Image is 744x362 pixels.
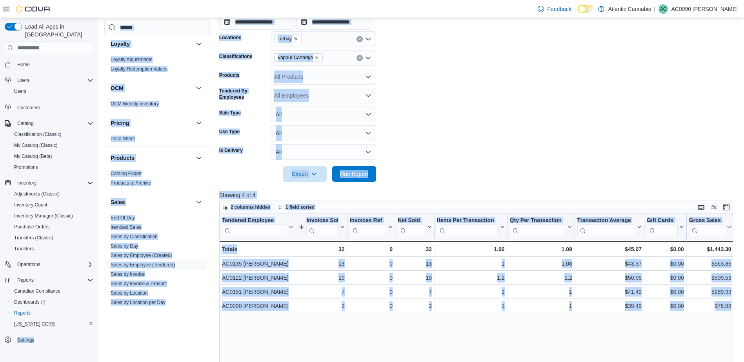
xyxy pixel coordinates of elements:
div: Totals [222,244,293,254]
div: Invoices Ref [349,217,386,237]
span: Users [14,88,26,94]
button: Clear input [357,55,363,61]
label: Locations [219,34,242,41]
button: Transfers (Classic) [8,232,96,243]
a: OCM Weekly Inventory [111,101,159,107]
button: Export [283,166,327,182]
div: Transaction Average [577,217,635,224]
div: 1.08 [509,259,572,268]
button: All [271,107,376,122]
p: Atlantic Cannabis [608,4,651,14]
div: $39.49 [577,301,642,311]
button: All [271,125,376,141]
div: $509.53 [689,273,731,282]
div: 0 [349,287,392,297]
span: AC [660,4,667,14]
button: Inventory Count [8,199,96,210]
button: Open list of options [365,92,371,99]
a: Sales by Classification [111,234,158,239]
a: [US_STATE] CCRS [11,319,58,329]
div: Invoices Ref [349,217,386,224]
button: Catalog [2,118,96,129]
button: Classification (Classic) [8,129,96,140]
button: Catalog [14,119,36,128]
div: Items Per Transaction [437,217,498,237]
span: My Catalog (Classic) [14,142,58,148]
button: Inventory Manager (Classic) [8,210,96,221]
h3: Products [111,154,135,162]
button: Reports [14,275,37,285]
h3: Pricing [111,119,129,127]
a: My Catalog (Classic) [11,141,61,150]
div: Net Sold [398,217,426,237]
div: 32 [398,244,432,254]
p: | [654,4,656,14]
div: 1 [509,301,572,311]
span: Inventory Count [14,202,47,208]
span: Canadian Compliance [11,286,93,296]
span: Catalog Export [111,170,142,177]
button: Promotions [8,162,96,173]
span: My Catalog (Beta) [11,152,93,161]
div: Qty Per Transaction [509,217,566,237]
span: Home [14,60,93,69]
a: Sales by Employee (Tendered) [111,262,175,268]
div: AC0151 [PERSON_NAME] [222,287,293,297]
a: Itemized Sales [111,224,142,230]
div: Sales [104,213,210,348]
span: Purchase Orders [11,222,93,232]
button: Sales [194,197,204,207]
span: Transfers [11,244,93,253]
div: 1 [437,287,505,297]
span: Itemized Sales [111,224,142,230]
span: Sales by Day [111,243,138,249]
button: Reports [8,308,96,319]
span: Sales by Location per Day [111,299,166,306]
input: Press the down key to open a popover containing a calendar. [296,14,371,30]
span: Products to Archive [111,180,151,186]
span: Operations [14,260,93,269]
div: 7 [298,287,344,297]
a: Transfers (Classic) [11,233,56,243]
button: [US_STATE] CCRS [8,319,96,329]
label: Classifications [219,53,253,60]
span: Loyalty Redemption Values [111,66,167,72]
span: Vapour Cartridge [274,53,323,62]
div: 1 [437,301,505,311]
button: OCM [194,83,204,93]
a: Inventory Count [11,200,51,210]
label: Products [219,72,240,78]
span: Users [14,76,93,85]
span: End Of Day [111,215,135,221]
span: Loyalty Adjustments [111,56,153,63]
button: Customers [2,101,96,113]
span: My Catalog (Beta) [14,153,52,159]
span: My Catalog (Classic) [11,141,93,150]
div: $41.42 [577,287,642,297]
button: My Catalog (Classic) [8,140,96,151]
div: AC0135 [PERSON_NAME] [222,259,293,268]
div: Net Sold [398,217,426,224]
button: Qty Per Transaction [509,217,572,237]
span: Catalog [17,120,33,127]
button: Operations [2,259,96,270]
p: AC0090 [PERSON_NAME] [671,4,738,14]
span: Customers [14,102,93,112]
div: 0 [349,244,392,254]
div: AC0090 Chipman Kayla [659,4,668,14]
a: Settings [14,335,37,345]
button: Inventory [14,178,40,188]
div: Products [104,169,210,191]
span: Load All Apps in [GEOGRAPHIC_DATA] [22,23,93,38]
button: Inventory [2,177,96,188]
button: Products [194,153,204,163]
span: Sales by Invoice & Product [111,281,167,287]
button: Net Sold [398,217,432,237]
a: Sales by Location [111,290,148,296]
input: Dark Mode [578,5,594,13]
div: Pricing [104,134,210,147]
button: Adjustments (Classic) [8,188,96,199]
